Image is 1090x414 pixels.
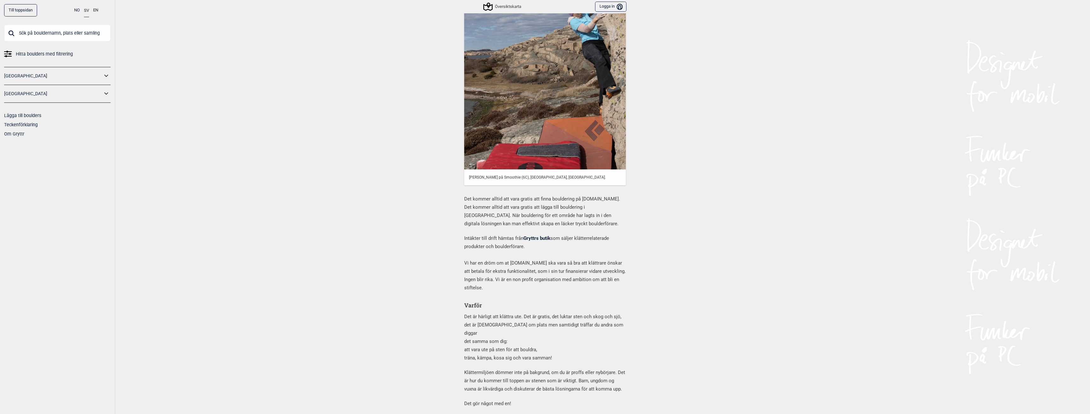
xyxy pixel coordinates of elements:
p: Intäkter till drift hämtas från som säljer klätterrelaterade produkter och boulderförare. Vi har ... [464,234,626,292]
button: EN [93,4,98,16]
p: [PERSON_NAME] på Smoothie (6C), [GEOGRAPHIC_DATA], [GEOGRAPHIC_DATA]. [469,174,621,181]
button: SV [84,4,89,17]
a: Hitta boulders med filtrering [4,49,111,59]
p: Det kommer alltid att vara gratis att finna bouldering på [DOMAIN_NAME]. Det kommer alltid att va... [464,195,626,228]
p: Klättermiljöen dömmer inte på bakgrund, om du är proffs eller nybörjare. Det är hur du kommer til... [464,368,626,393]
p: Det är härligt att klättra ute. Det är gratis, det luktar sten och skog och sjö, det är [DEMOGRAP... [464,312,626,362]
a: Teckenförklaring [4,122,38,127]
h3: Varför [464,301,626,309]
p: Det gör något med en! [464,399,626,408]
a: Lägga till boulders [4,113,41,118]
a: Till toppsidan [4,4,37,16]
div: Översiktskarta [484,3,521,10]
a: Om Gryttr [4,131,24,136]
button: NO [74,4,80,16]
input: Sök på bouldernamn, plats eller samling [4,25,111,41]
a: [GEOGRAPHIC_DATA] [4,89,102,98]
a: Gryttrs butik [523,235,550,241]
span: Hitta boulders med filtrering [16,49,73,59]
a: [GEOGRAPHIC_DATA] [4,71,102,81]
button: Logga in [595,2,626,12]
